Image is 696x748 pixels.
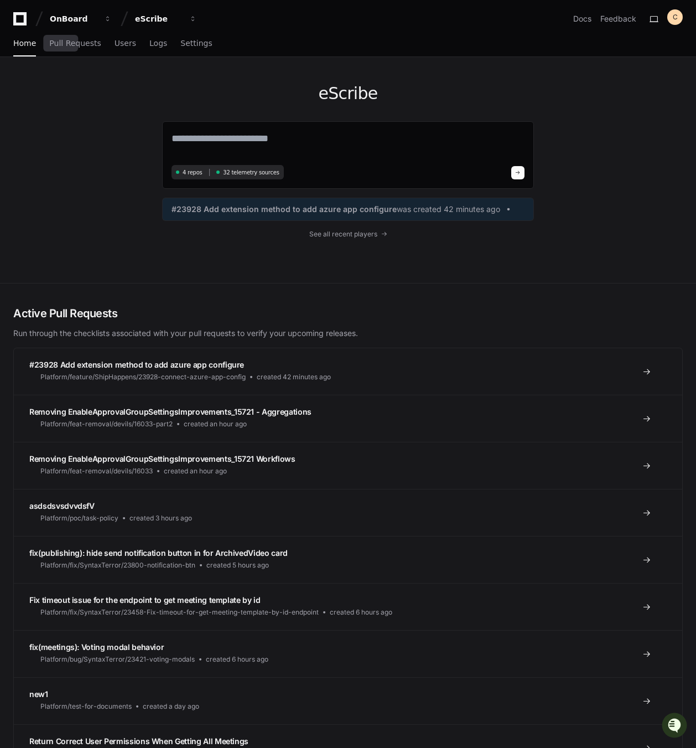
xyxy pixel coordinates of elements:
span: Pylon [110,116,134,125]
span: created 6 hours ago [206,655,268,664]
span: #23928 Add extension method to add azure app configure [29,360,244,369]
span: fix(meetings): Voting modal behavior [29,642,164,652]
span: created 6 hours ago [330,608,392,617]
button: Start new chat [188,86,201,99]
span: created 5 hours ago [206,561,269,570]
span: #23928 Add extension method to add azure app configure [172,204,397,215]
a: Pull Requests [49,31,101,56]
a: Removing EnableApprovalGroupSettingsImprovements_15721 WorkflowsPlatform/feat-removal/devils/1603... [14,442,682,489]
a: See all recent players [162,230,534,239]
h2: Active Pull Requests [13,306,683,321]
span: Platform/fix/SyntaxTerror/23800-notification-btn [40,561,195,570]
span: Fix timeout issue for the endpoint to get meeting template by id [29,595,261,605]
span: fix(publishing): hide send notification button in for ArchivedVideo card [29,548,288,558]
a: fix(publishing): hide send notification button in for ArchivedVideo cardPlatform/fix/SyntaxTerror... [14,536,682,583]
span: Platform/feat-removal/devils/16033 [40,467,153,476]
button: Feedback [600,13,636,24]
div: Welcome [11,44,201,62]
span: Platform/test-for-documents [40,702,132,711]
span: asdsdsvsdvvdsfV [29,501,95,510]
span: Platform/feature/ShipHappens/23928-connect-azure-app-config [40,373,246,381]
a: #23928 Add extension method to add azure app configurePlatform/feature/ShipHappens/23928-connect-... [14,348,682,395]
a: fix(meetings): Voting modal behaviorPlatform/bug/SyntaxTerror/23421-voting-modalscreated 6 hours ago [14,630,682,677]
a: Powered byPylon [78,116,134,125]
span: Platform/feat-removal/devils/16033-part2 [40,420,173,429]
div: eScribe [135,13,183,24]
span: 32 telemetry sources [223,168,279,177]
span: created 3 hours ago [129,514,192,523]
span: created an hour ago [184,420,247,429]
img: 1756235613930-3d25f9e4-fa56-45dd-b3ad-e072dfbd1548 [11,82,31,102]
span: Removing EnableApprovalGroupSettingsImprovements_15721 Workflows [29,454,295,463]
a: #23928 Add extension method to add azure app configurewas created 42 minutes ago [172,204,524,215]
span: Users [115,40,136,47]
span: Logs [149,40,167,47]
a: Home [13,31,36,56]
span: See all recent players [309,230,377,239]
span: Settings [180,40,212,47]
span: Platform/poc/task-policy [40,514,118,523]
span: Return Correct User Permissions When Getting All Meetings [29,736,248,746]
button: C [667,9,683,25]
button: OnBoard [45,9,116,29]
span: 4 repos [183,168,202,177]
span: new1 [29,689,48,699]
span: Removing EnableApprovalGroupSettingsImprovements_15721 - Aggregations [29,407,311,416]
a: Users [115,31,136,56]
span: was created 42 minutes ago [397,204,500,215]
span: created 42 minutes ago [257,373,331,381]
div: Start new chat [38,82,181,94]
a: Fix timeout issue for the endpoint to get meeting template by idPlatform/fix/SyntaxTerror/23458-F... [14,583,682,630]
button: eScribe [131,9,201,29]
a: Logs [149,31,167,56]
span: created a day ago [143,702,199,711]
img: PlayerZero [11,11,33,33]
a: asdsdsvsdvvdsfVPlatform/poc/task-policycreated 3 hours ago [14,489,682,536]
h1: eScribe [162,84,534,104]
div: We're available if you need us! [38,94,140,102]
p: Run through the checklists associated with your pull requests to verify your upcoming releases. [13,328,683,339]
a: Docs [573,13,591,24]
a: Removing EnableApprovalGroupSettingsImprovements_15721 - AggregationsPlatform/feat-removal/devils... [14,395,682,442]
span: created an hour ago [164,467,227,476]
span: Home [13,40,36,47]
iframe: Open customer support [661,711,690,741]
a: Settings [180,31,212,56]
div: OnBoard [50,13,97,24]
span: Pull Requests [49,40,101,47]
h1: C [673,13,678,22]
span: Platform/fix/SyntaxTerror/23458-Fix-timeout-for-get-meeting-template-by-id-endpoint [40,608,319,617]
span: Platform/bug/SyntaxTerror/23421-voting-modals [40,655,195,664]
a: new1Platform/test-for-documentscreated a day ago [14,677,682,724]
